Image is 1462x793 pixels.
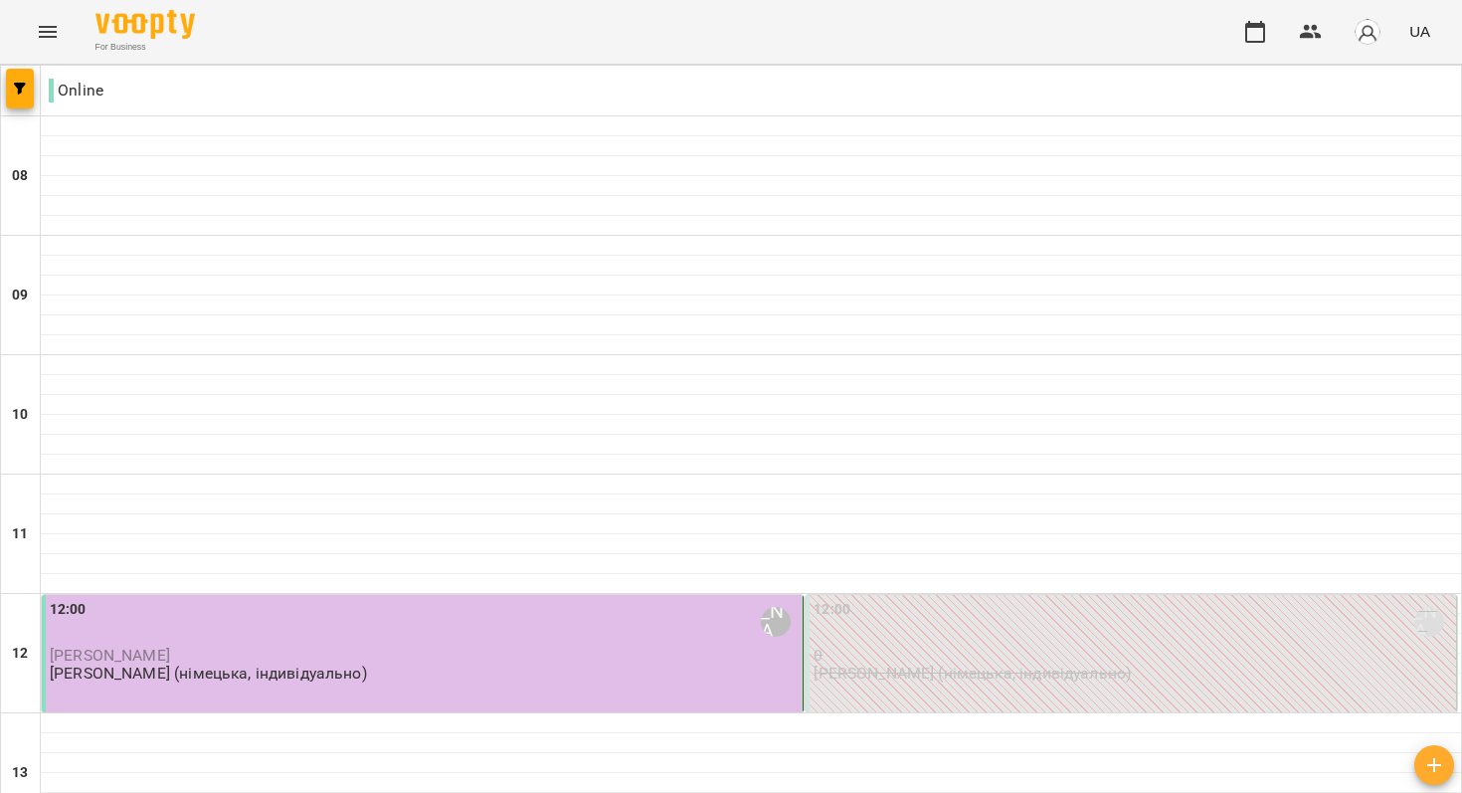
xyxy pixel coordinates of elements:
label: 12:00 [814,599,850,621]
p: [PERSON_NAME] (німецька, індивідуально) [50,665,367,682]
button: Menu [24,8,72,56]
span: [PERSON_NAME] [50,646,170,665]
h6: 09 [12,285,28,306]
p: Online [49,79,103,102]
h6: 13 [12,762,28,784]
h6: 12 [12,643,28,665]
h6: 08 [12,165,28,187]
div: Балан Вікторія (н) [1414,607,1444,637]
span: UA [1409,21,1430,42]
button: UA [1401,13,1438,50]
div: Балан Вікторія (н) [761,607,791,637]
p: 0 [814,647,1452,664]
label: 12:00 [50,599,87,621]
p: [PERSON_NAME] (німецька, індивідуально) [814,665,1131,682]
span: For Business [95,41,195,54]
h6: 10 [12,404,28,426]
img: avatar_s.png [1354,18,1381,46]
img: Voopty Logo [95,10,195,39]
h6: 11 [12,523,28,545]
button: Створити урок [1414,745,1454,785]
